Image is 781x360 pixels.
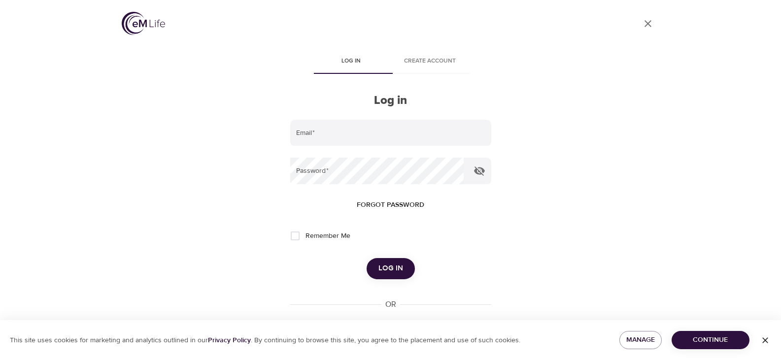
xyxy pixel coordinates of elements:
[357,199,424,211] span: Forgot password
[619,331,662,349] button: Manage
[290,94,491,108] h2: Log in
[367,258,415,279] button: Log in
[636,12,660,35] a: close
[290,50,491,74] div: disabled tabs example
[672,331,749,349] button: Continue
[318,56,385,66] span: Log in
[679,334,742,346] span: Continue
[208,336,251,345] a: Privacy Policy
[381,299,400,310] div: OR
[397,56,464,66] span: Create account
[627,334,654,346] span: Manage
[378,262,403,275] span: Log in
[353,196,428,214] button: Forgot password
[306,231,350,241] span: Remember Me
[122,12,165,35] img: logo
